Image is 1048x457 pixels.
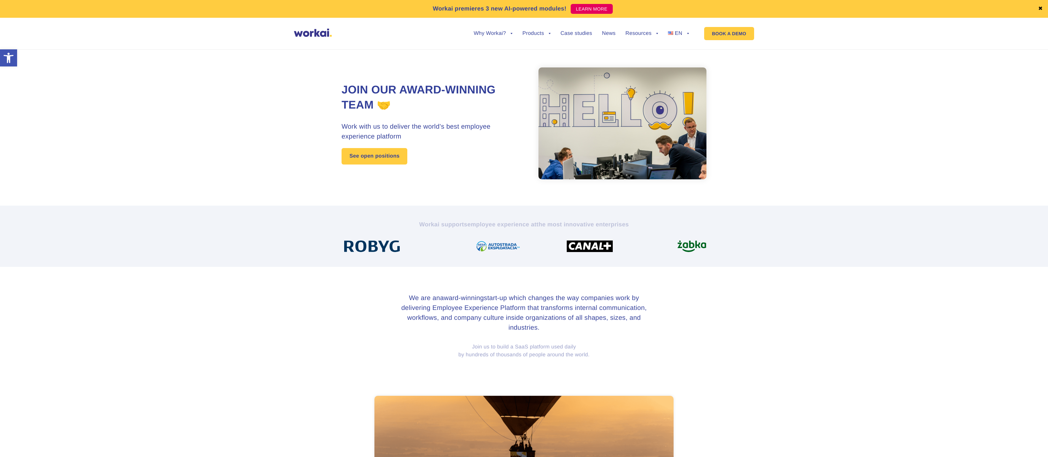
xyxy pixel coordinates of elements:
[342,343,706,359] p: Join us to build a SaaS platform used daily by hundreds of thousands of people around the world.
[675,31,682,36] span: EN
[433,4,566,13] p: Workai premieres 3 new AI-powered modules!
[560,31,592,36] a: Case studies
[342,122,524,141] h3: Work with us to deliver the world’s best employee experience platform
[602,31,615,36] a: News
[1038,6,1043,12] a: ✖
[342,220,706,228] h2: Workai supports the most innovative enterprises
[401,293,647,333] h3: We are an start-up which changes the way companies work by delivering Employee Experience Platfor...
[467,221,536,228] i: employee experience at
[704,27,754,40] a: BOOK A DEMO
[522,31,551,36] a: Products
[626,31,658,36] a: Resources
[342,83,524,113] h1: Join our award-winning team 🤝
[342,148,407,165] a: See open positions
[571,4,613,14] a: LEARN MORE
[474,31,512,36] a: Why Workai?
[440,294,484,302] i: award-winning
